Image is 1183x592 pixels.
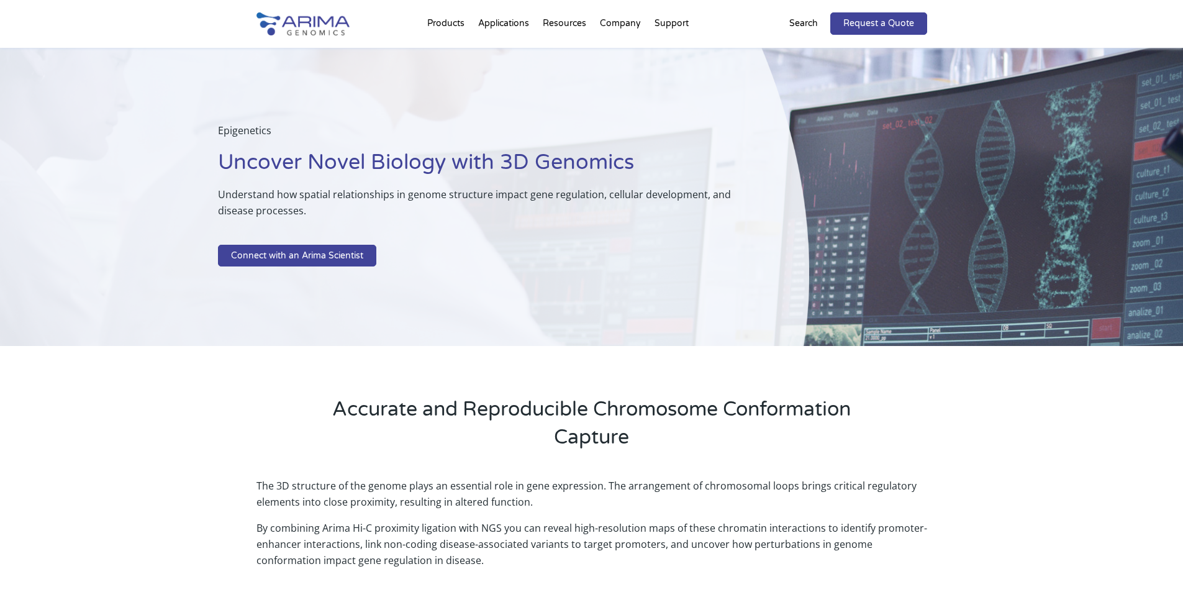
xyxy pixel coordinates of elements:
p: By combining Arima Hi-C proximity ligation with NGS you can reveal high-resolution maps of these ... [256,520,927,568]
p: Understand how spatial relationships in genome structure impact gene regulation, cellular develop... [218,186,747,229]
a: Connect with an Arima Scientist [218,245,376,267]
h1: Uncover Novel Biology with 3D Genomics [218,148,747,186]
a: Request a Quote [830,12,927,35]
p: Search [789,16,818,32]
p: Epigenetics [218,122,747,148]
img: Arima-Genomics-logo [256,12,350,35]
p: The 3D structure of the genome plays an essential role in gene expression. The arrangement of chr... [256,478,927,520]
h2: Accurate and Reproducible Chromosome Conformation Capture [306,396,877,461]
